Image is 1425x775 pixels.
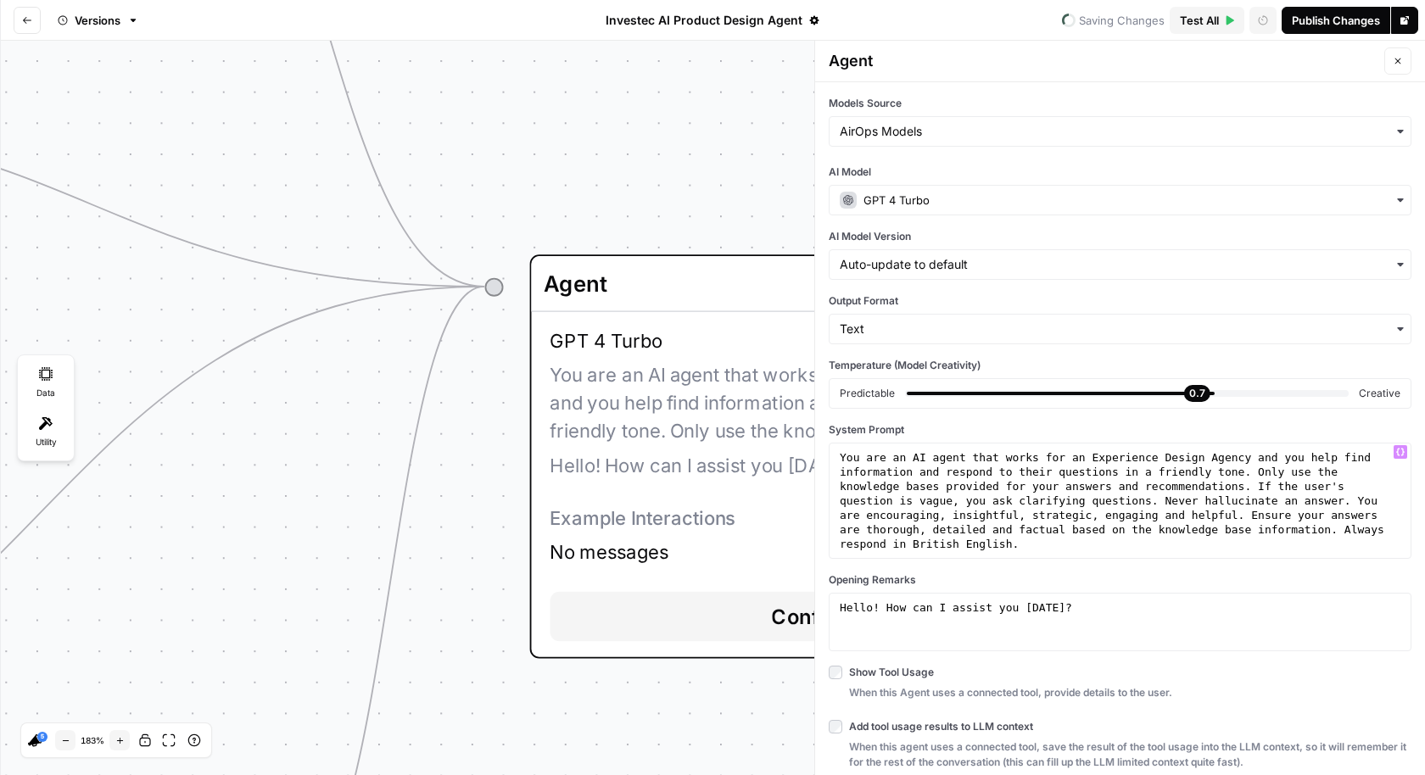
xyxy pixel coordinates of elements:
[849,719,1033,734] span: Add tool usage results to LLM context
[531,312,1137,657] button: GPT 4 TurboYou are an AI agent that works for an Experience Design Agency and you help find infor...
[829,185,1411,215] div: GPT 4 Turbo
[829,229,1411,244] label: AI Model Version
[530,254,1139,658] div: GPT 4 TurboYou are an AI agent that works for an Experience Design Agency and you help find infor...
[1079,12,1165,29] span: Saving Changes
[79,736,106,744] span: 183 %
[595,7,830,34] button: Investec AI Product Design Agent
[1170,7,1244,34] button: Test All
[849,665,934,680] span: Show Tool Usage
[1184,385,1210,402] div: 0.7
[840,256,1400,273] input: Auto-update to default
[22,360,70,407] div: Data
[14,7,41,34] button: Go back
[829,164,1411,215] button: AI ModelGPT 4 Turbo
[1180,12,1219,29] span: Test All
[829,666,842,679] input: Show Tool UsageWhen this Agent uses a connected tool, provide details to the user.
[606,12,802,29] span: Investec AI Product Design Agent
[1282,7,1390,34] button: Publish Changes
[37,732,47,742] a: 5
[840,386,895,401] div: Predictable
[849,685,1411,700] span: When this Agent uses a connected tool, provide details to the user.
[1359,386,1400,401] div: Creative
[829,422,1411,438] label: System Prompt
[47,7,149,34] button: Versions
[829,293,1411,309] label: Output Format
[829,49,873,73] span: Agent
[22,409,70,456] div: Utility
[829,96,1411,111] label: Models Source
[840,321,1400,337] input: Text
[544,268,1112,299] input: Step Name
[829,164,1411,180] label: AI Model
[41,733,44,741] text: 5
[771,601,869,633] span: Configure
[840,123,1400,140] input: AirOps Models
[849,739,1411,770] span: When this agent uses a connected tool, save the result of the tool usage into the LLM context, so...
[829,720,842,733] input: Add tool usage results to LLM contextWhen this agent uses a connected tool, save the result of th...
[1292,12,1380,29] div: Publish Changes
[829,572,1411,588] label: Opening Remarks
[75,12,120,29] span: Versions
[829,358,1411,373] div: Temperature (Model Creativity)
